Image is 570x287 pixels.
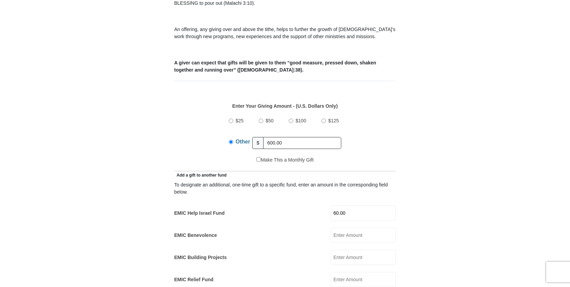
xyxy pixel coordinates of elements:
span: $25 [236,118,243,123]
b: A giver can expect that gifts will be given to them “good measure, pressed down, shaken together ... [174,60,376,73]
span: $50 [266,118,273,123]
p: An offering, any giving over and above the tithe, helps to further the growth of [DEMOGRAPHIC_DAT... [174,26,396,40]
label: Make This a Monthly Gift [256,156,314,164]
input: Other Amount [263,137,341,149]
input: Enter Amount [331,206,396,221]
span: $100 [296,118,306,123]
input: Enter Amount [331,228,396,243]
input: Enter Amount [331,272,396,287]
span: Other [236,139,250,145]
span: $ [252,137,264,149]
input: Enter Amount [331,250,396,265]
strong: Enter Your Giving Amount - (U.S. Dollars Only) [232,103,337,109]
input: Make This a Monthly Gift [256,157,261,162]
label: EMIC Building Projects [174,254,227,261]
span: $125 [328,118,339,123]
label: EMIC Benevolence [174,232,217,239]
div: To designate an additional, one-time gift to a specific fund, enter an amount in the correspondin... [174,181,396,196]
label: EMIC Relief Fund [174,276,213,283]
span: Add a gift to another fund [174,173,227,178]
label: EMIC Help Israel Fund [174,210,225,217]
